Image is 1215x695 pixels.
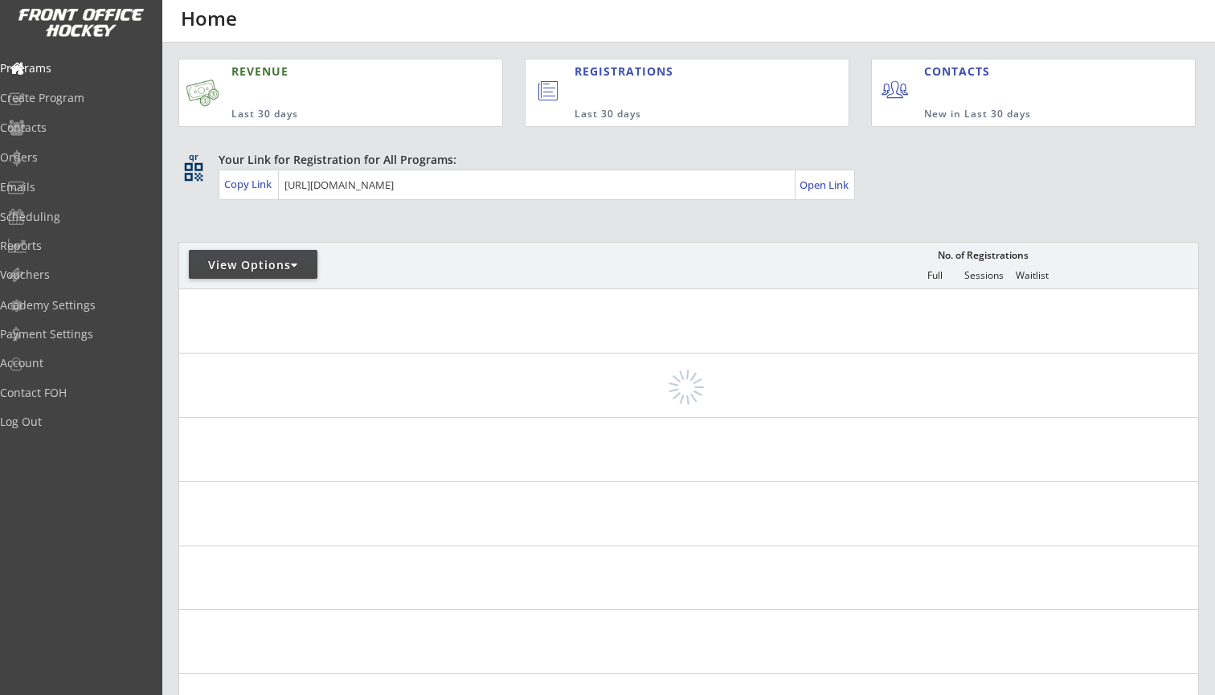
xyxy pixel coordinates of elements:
div: Last 30 days [231,108,426,121]
div: Your Link for Registration for All Programs: [219,152,1149,168]
div: New in Last 30 days [924,108,1120,121]
div: Full [910,270,959,281]
button: qr_code [182,160,206,184]
div: Open Link [800,178,850,192]
div: Last 30 days [575,108,783,121]
div: CONTACTS [924,63,997,80]
div: REGISTRATIONS [575,63,775,80]
div: Waitlist [1008,270,1056,281]
div: qr [183,152,202,162]
div: REVENUE [231,63,426,80]
div: No. of Registrations [933,250,1033,261]
div: Copy Link [224,177,275,191]
a: Open Link [800,174,850,196]
div: View Options [189,257,317,273]
div: Sessions [959,270,1008,281]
